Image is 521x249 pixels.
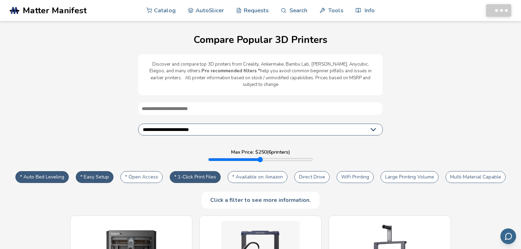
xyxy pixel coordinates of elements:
[120,171,163,183] button: * Open Access
[23,6,87,15] span: Matter Manifest
[231,149,290,155] label: Max Price: $ 250 ( 6 printers)
[76,171,113,183] button: * Easy Setup
[381,171,439,183] button: Large Printing Volume
[294,171,330,183] button: Direct Drive
[201,68,260,74] b: Pro recommended filters *
[170,171,221,183] button: * 1-Click Print Files
[7,35,514,45] h1: Compare Popular 3D Printers
[145,61,376,88] p: Discover and compare top 3D printers from Creality, Ankermake, Bambu Lab, [PERSON_NAME], Anycubic...
[201,192,320,208] div: Click a filter to see more information.
[446,171,506,183] button: Multi-Material Capable
[500,228,516,244] button: Send feedback via email
[337,171,374,183] button: WiFi Printing
[228,171,287,183] button: * Available on Amazon
[15,171,69,183] button: * Auto Bed Leveling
